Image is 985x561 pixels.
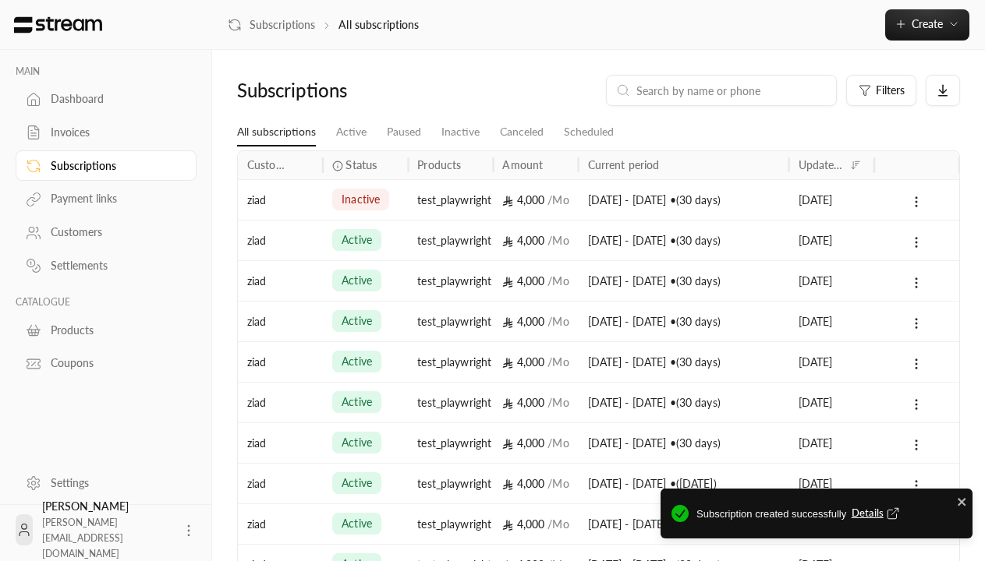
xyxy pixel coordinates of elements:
[247,504,314,544] div: ziad
[500,118,544,146] a: Canceled
[417,261,484,301] div: test_playwright
[417,158,461,171] div: Products
[588,342,780,382] div: [DATE] - [DATE] • ( 30 days )
[547,193,569,206] span: / Mo
[799,464,865,503] div: [DATE]
[342,232,372,248] span: active
[228,17,315,33] a: Subscriptions
[51,323,177,338] div: Products
[237,118,316,146] a: All subscriptions
[502,158,543,171] div: Amount
[16,217,197,248] a: Customers
[502,180,569,220] div: 4,000
[417,423,484,463] div: test_playwright
[417,342,484,382] div: test_playwright
[588,302,780,341] div: [DATE] - [DATE] • ( 30 days )
[417,180,484,220] div: test_playwright
[16,296,197,309] p: CATALOGUE
[502,302,569,341] div: 4,000
[16,315,197,345] a: Products
[564,118,614,146] a: Scheduled
[547,234,569,247] span: / Mo
[852,506,903,521] button: Details
[247,158,293,171] div: Customer name
[799,261,865,301] div: [DATE]
[799,158,845,171] div: Updated at
[885,9,969,41] button: Create
[502,261,569,301] div: 4,000
[588,180,780,220] div: [DATE] - [DATE] • ( 30 days )
[547,355,569,369] span: / Mo
[247,423,314,463] div: ziad
[417,464,484,503] div: test_playwright
[588,221,780,260] div: [DATE] - [DATE] • ( 30 days )
[799,221,865,260] div: [DATE]
[16,348,197,379] a: Coupons
[51,475,177,491] div: Settings
[846,156,865,175] button: Sort
[247,302,314,341] div: ziad
[51,158,177,174] div: Subscriptions
[636,82,827,99] input: Search by name or phone
[247,261,314,301] div: ziad
[387,118,421,146] a: Paused
[16,150,197,181] a: Subscriptions
[342,435,372,450] span: active
[502,383,569,422] div: 4,000
[247,180,314,220] div: ziad
[342,313,372,329] span: active
[502,504,569,544] div: 4,000
[799,302,865,341] div: [DATE]
[846,75,916,106] button: Filters
[42,517,123,559] span: [PERSON_NAME][EMAIL_ADDRESS][DOMAIN_NAME]
[247,221,314,260] div: ziad
[417,383,484,422] div: test_playwright
[51,191,177,206] div: Payment links
[51,125,177,140] div: Invoices
[51,224,177,240] div: Customers
[16,184,197,214] a: Payment links
[417,302,484,341] div: test_playwright
[588,158,660,171] div: Current period
[51,355,177,371] div: Coupons
[696,506,962,524] span: Subscription created successfully
[345,157,377,173] span: Status
[417,504,484,544] div: test_playwright
[502,423,569,463] div: 4,000
[799,423,865,463] div: [DATE]
[51,258,177,273] div: Settlements
[16,65,197,78] p: MAIN
[342,273,372,288] span: active
[247,464,314,503] div: ziad
[547,517,569,531] span: / Mo
[912,17,943,30] span: Create
[247,342,314,382] div: ziad
[42,499,172,561] div: [PERSON_NAME]
[342,354,372,369] span: active
[547,315,569,328] span: / Mo
[588,261,780,301] div: [DATE] - [DATE] • ( 30 days )
[16,251,197,281] a: Settlements
[588,383,780,422] div: [DATE] - [DATE] • ( 30 days )
[502,221,569,260] div: 4,000
[228,17,420,33] nav: breadcrumb
[417,221,484,260] div: test_playwright
[547,436,569,450] span: / Mo
[588,464,780,503] div: [DATE] - [DATE] • ( [DATE] )
[547,274,569,288] span: / Mo
[799,342,865,382] div: [DATE]
[338,17,419,33] p: All subscriptions
[342,192,380,207] span: inactive
[957,493,968,509] button: close
[12,16,104,34] img: Logo
[876,85,905,96] span: Filters
[16,84,197,115] a: Dashboard
[342,516,372,531] span: active
[502,342,569,382] div: 4,000
[588,423,780,463] div: [DATE] - [DATE] • ( 30 days )
[588,504,780,544] div: [DATE] - [DATE] • ( 30 days )
[547,477,569,490] span: / Mo
[342,475,372,491] span: active
[502,464,569,503] div: 4,000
